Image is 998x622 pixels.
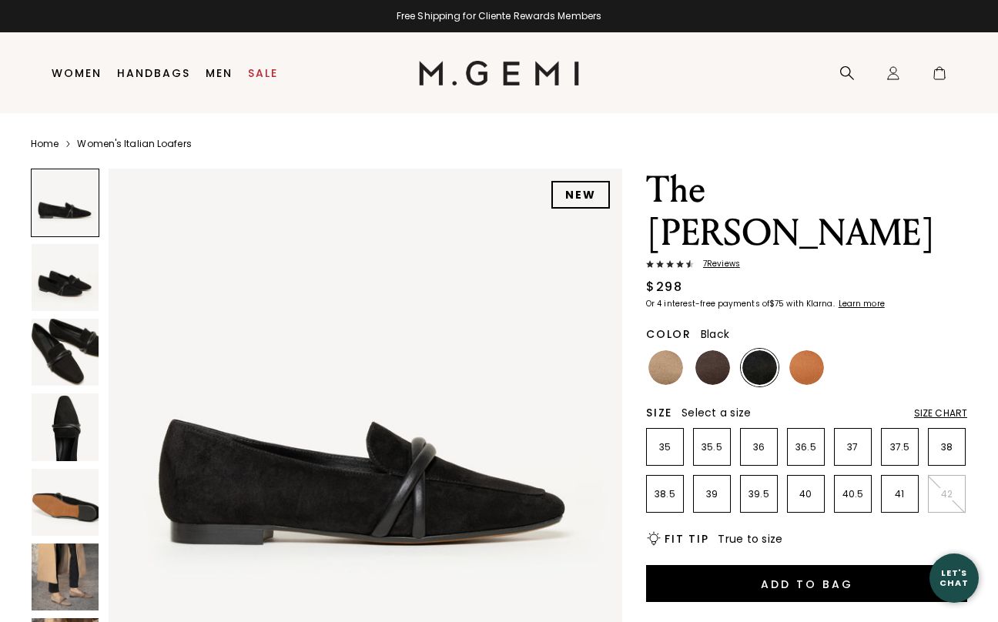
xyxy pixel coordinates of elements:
img: Cinnamon [789,350,824,385]
p: 38 [929,441,965,453]
button: Add to Bag [646,565,967,602]
div: Let's Chat [929,568,979,587]
h1: The [PERSON_NAME] [646,169,967,255]
h2: Color [646,328,692,340]
img: The Brenda [32,543,99,610]
p: 37.5 [882,441,918,453]
klarna-placement-style-amount: $75 [769,298,784,309]
span: Select a size [682,405,751,420]
a: Learn more [837,299,885,309]
klarna-placement-style-body: Or 4 interest-free payments of [646,298,769,309]
img: The Brenda [32,319,99,386]
img: M.Gemi [419,61,580,85]
div: Size Chart [914,407,967,420]
h2: Size [646,406,672,419]
h2: Fit Tip [665,533,708,545]
img: The Brenda [32,393,99,460]
p: 39.5 [741,488,777,500]
p: 36.5 [788,441,824,453]
img: The Brenda [32,244,99,311]
klarna-placement-style-body: with Klarna [786,298,836,309]
a: Home [31,138,59,150]
p: 36 [741,441,777,453]
klarna-placement-style-cta: Learn more [839,298,885,309]
p: 35 [647,441,683,453]
img: Biscuit [648,350,683,385]
span: 7 Review s [694,259,740,269]
img: Black [742,350,777,385]
p: 42 [929,488,965,500]
p: 35.5 [694,441,730,453]
img: Chocolate [695,350,730,385]
p: 37 [835,441,871,453]
a: Sale [248,67,278,79]
p: 40 [788,488,824,500]
div: NEW [551,181,610,209]
p: 39 [694,488,730,500]
a: Women's Italian Loafers [77,138,191,150]
div: $298 [646,278,682,296]
p: 38.5 [647,488,683,500]
a: Men [206,67,233,79]
a: 7Reviews [646,259,967,272]
span: Black [701,326,729,342]
img: The Brenda [32,469,99,536]
p: 40.5 [835,488,871,500]
p: 41 [882,488,918,500]
a: Women [52,67,102,79]
a: Handbags [117,67,190,79]
span: True to size [718,531,782,547]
